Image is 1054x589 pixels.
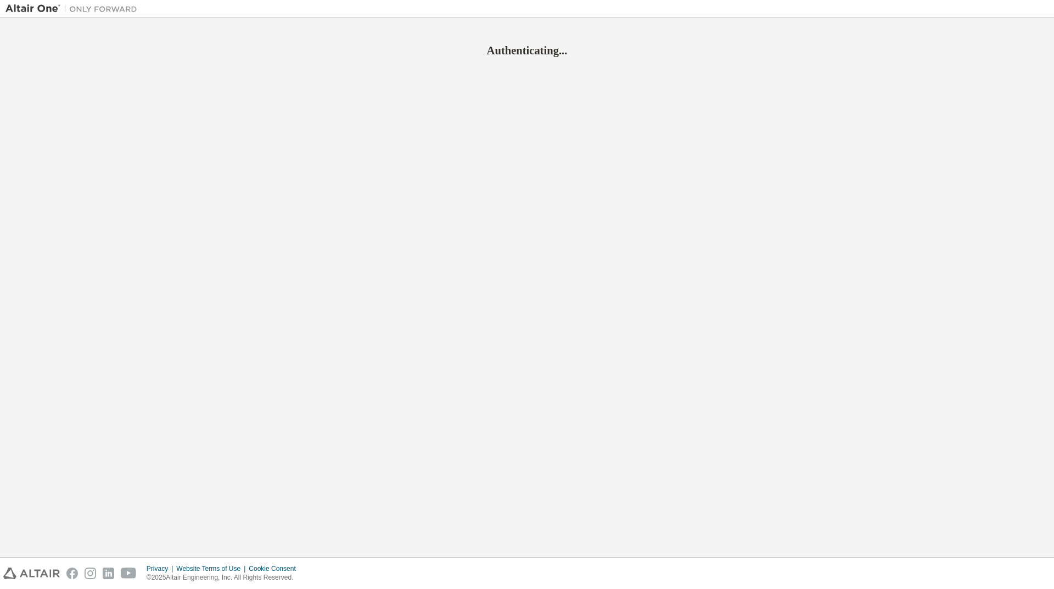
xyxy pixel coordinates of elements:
div: Website Terms of Use [176,564,249,573]
img: Altair One [5,3,143,14]
img: linkedin.svg [103,568,114,579]
div: Privacy [147,564,176,573]
p: © 2025 Altair Engineering, Inc. All Rights Reserved. [147,573,302,582]
h2: Authenticating... [5,43,1049,58]
img: youtube.svg [121,568,137,579]
div: Cookie Consent [249,564,302,573]
img: facebook.svg [66,568,78,579]
img: instagram.svg [85,568,96,579]
img: altair_logo.svg [3,568,60,579]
